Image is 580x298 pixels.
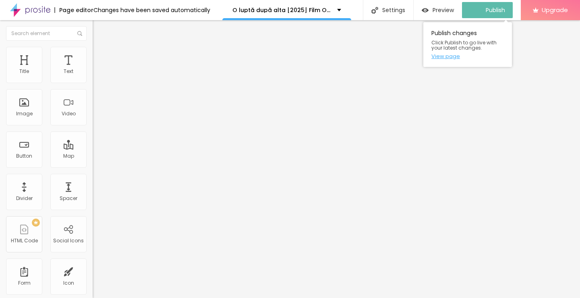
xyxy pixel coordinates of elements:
[414,2,462,18] button: Preview
[62,111,76,117] div: Video
[63,153,74,159] div: Map
[6,26,87,41] input: Search element
[60,196,77,201] div: Spacer
[422,7,429,14] img: view-1.svg
[53,238,84,244] div: Social Icons
[93,20,580,298] iframe: Editor
[77,31,82,36] img: Icone
[54,7,93,13] div: Page editor
[18,280,31,286] div: Form
[431,40,504,50] span: Click Publish to go live with your latest changes.
[423,22,512,67] div: Publish changes
[64,69,73,74] div: Text
[486,7,505,13] span: Publish
[462,2,513,18] button: Publish
[433,7,454,13] span: Preview
[11,238,38,244] div: HTML Code
[19,69,29,74] div: Title
[371,7,378,14] img: Icone
[232,7,331,13] p: O luptă după alta [2025] Film Online Subtitrat Română FULL HD
[63,280,74,286] div: Icon
[16,196,33,201] div: Divider
[542,6,568,13] span: Upgrade
[16,111,33,117] div: Image
[16,153,32,159] div: Button
[93,7,210,13] div: Changes have been saved automatically
[431,54,504,59] a: View page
